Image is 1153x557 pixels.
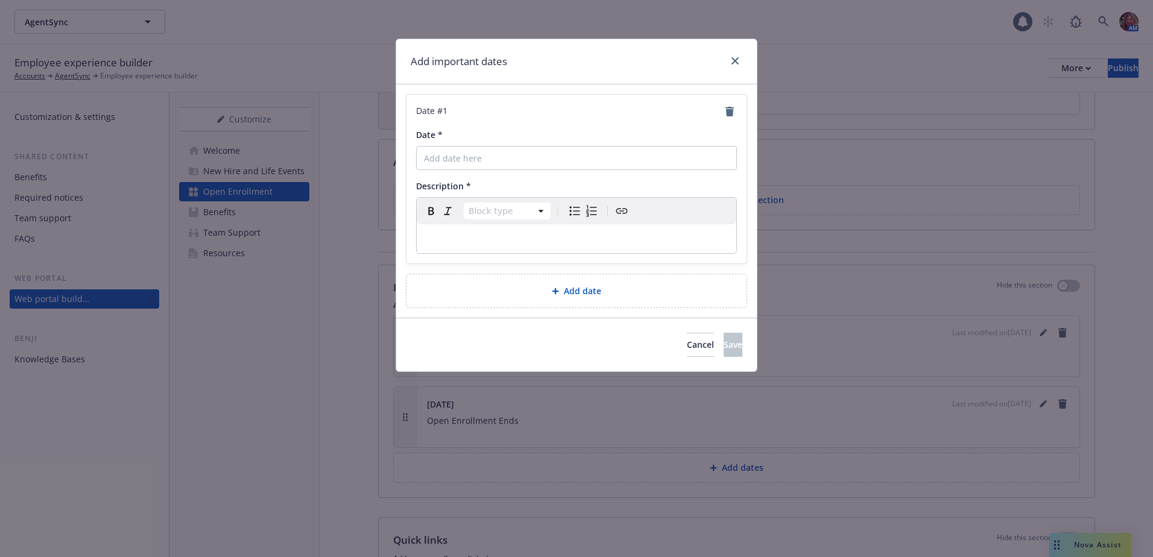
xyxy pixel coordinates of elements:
[406,274,747,308] div: Add date
[440,203,456,219] button: Italic
[583,203,600,219] button: Numbered list
[416,129,443,140] span: Date *
[416,180,471,192] span: Description *
[722,104,737,119] a: remove
[423,203,440,219] button: Bold
[417,224,736,253] div: editable markdown
[416,146,737,170] input: Add date here
[687,333,714,357] button: Cancel
[613,203,630,219] button: Create link
[724,339,742,350] span: Save
[566,203,600,219] div: toggle group
[464,203,551,219] button: Block type
[411,54,507,69] h1: Add important dates
[724,333,742,357] button: Save
[728,54,742,68] a: close
[564,285,601,297] span: Add date
[566,203,583,219] button: Bulleted list
[416,104,447,119] span: Date # 1
[687,339,714,350] span: Cancel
